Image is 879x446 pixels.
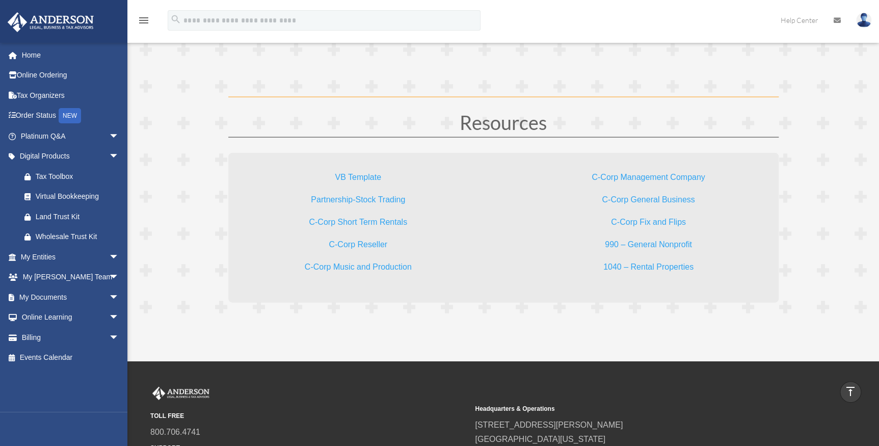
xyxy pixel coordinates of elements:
[603,263,694,276] a: 1040 – Rental Properties
[475,421,623,429] a: [STREET_ADDRESS][PERSON_NAME]
[7,45,135,65] a: Home
[7,307,135,328] a: Online Learningarrow_drop_down
[311,195,405,209] a: Partnership-Stock Trading
[7,106,135,126] a: Order StatusNEW
[138,18,150,27] a: menu
[7,287,135,307] a: My Documentsarrow_drop_down
[14,227,135,247] a: Wholesale Trust Kit
[475,435,605,443] a: [GEOGRAPHIC_DATA][US_STATE]
[109,327,129,348] span: arrow_drop_down
[170,14,181,25] i: search
[59,108,81,123] div: NEW
[7,247,135,267] a: My Entitiesarrow_drop_down
[856,13,871,28] img: User Pic
[335,173,381,187] a: VB Template
[14,206,135,227] a: Land Trust Kit
[150,387,211,400] img: Anderson Advisors Platinum Portal
[309,218,407,231] a: C-Corp Short Term Rentals
[36,230,122,243] div: Wholesale Trust Kit
[305,263,412,276] a: C-Corp Music and Production
[7,348,135,368] a: Events Calendar
[109,307,129,328] span: arrow_drop_down
[7,267,135,287] a: My [PERSON_NAME] Teamarrow_drop_down
[7,327,135,348] a: Billingarrow_drop_down
[611,218,686,231] a: C-Corp Fix and Flips
[605,240,692,254] a: 990 – General Nonprofit
[36,190,117,203] div: Virtual Bookkeeping
[109,146,129,167] span: arrow_drop_down
[228,113,779,137] h1: Resources
[592,173,705,187] a: C-Corp Management Company
[7,126,135,146] a: Platinum Q&Aarrow_drop_down
[138,14,150,27] i: menu
[7,65,135,86] a: Online Ordering
[109,126,129,147] span: arrow_drop_down
[150,411,468,422] small: TOLL FREE
[109,287,129,308] span: arrow_drop_down
[844,385,857,398] i: vertical_align_top
[5,12,97,32] img: Anderson Advisors Platinum Portal
[14,166,135,187] a: Tax Toolbox
[329,240,387,254] a: C-Corp Reseller
[109,267,129,288] span: arrow_drop_down
[36,170,122,183] div: Tax Toolbox
[109,247,129,268] span: arrow_drop_down
[602,195,695,209] a: C-Corp General Business
[36,211,122,223] div: Land Trust Kit
[150,428,200,436] a: 800.706.4741
[840,381,861,403] a: vertical_align_top
[475,404,792,414] small: Headquarters & Operations
[7,85,135,106] a: Tax Organizers
[7,146,135,167] a: Digital Productsarrow_drop_down
[14,187,129,207] a: Virtual Bookkeeping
